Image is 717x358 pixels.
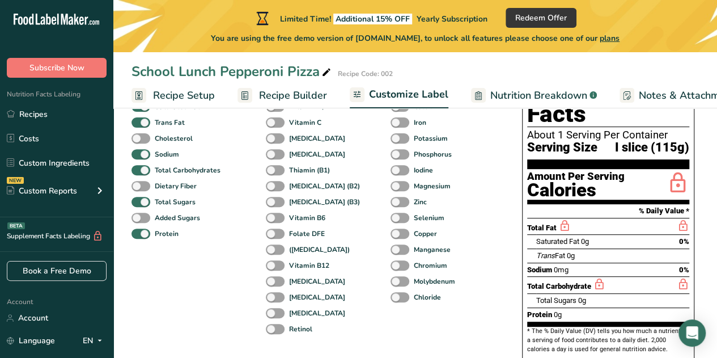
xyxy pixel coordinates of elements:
[155,213,200,223] b: Added Sugars
[289,229,325,239] b: Folate DFE
[554,266,568,274] span: 0mg
[414,276,455,287] b: Molybdenum
[7,261,107,281] a: Book a Free Demo
[155,117,185,128] b: Trans Fat
[155,197,196,207] b: Total Sugars
[289,308,345,318] b: [MEDICAL_DATA]
[527,75,689,127] h1: Nutrition Facts
[527,282,591,290] span: Total Carbohydrate
[414,133,448,144] b: Potassium
[259,88,327,103] span: Recipe Builder
[581,237,589,246] span: 0g
[527,327,689,355] section: * The % Daily Value (DV) tells you how much a nutrient in a serving of food contributes to a dail...
[414,149,452,159] b: Phosphorus
[7,222,25,229] div: BETA
[414,165,433,175] b: Iodine
[414,229,437,239] b: Copper
[414,213,444,223] b: Selenium
[289,165,330,175] b: Thiamin (B1)
[536,237,579,246] span: Saturated Fat
[289,197,360,207] b: [MEDICAL_DATA] (B3)
[289,213,325,223] b: Vitamin B6
[289,133,345,144] b: [MEDICAL_DATA]
[155,229,179,239] b: Protein
[155,181,197,191] b: Dietary Fiber
[536,296,576,305] span: Total Sugars
[131,61,333,82] div: School Lunch Pepperoni Pizza
[414,292,441,302] b: Chloride
[679,237,689,246] span: 0%
[527,204,689,218] section: % Daily Value *
[554,310,562,319] span: 0g
[536,251,565,260] span: Fat
[237,83,327,108] a: Recipe Builder
[527,141,597,155] span: Serving Size
[527,310,552,319] span: Protein
[600,33,620,44] span: plans
[289,181,360,191] b: [MEDICAL_DATA] (B2)
[7,58,107,78] button: Subscribe Now
[369,87,448,102] span: Customize Label
[536,251,555,260] i: Trans
[615,141,689,155] span: I slice (115g)
[289,245,350,255] b: ([MEDICAL_DATA])
[254,11,487,25] div: Limited Time!
[333,14,412,24] span: Additional 15% OFF
[414,181,451,191] b: Magnesium
[414,197,427,207] b: Zinc
[506,8,576,28] button: Redeem Offer
[289,324,312,334] b: Retinol
[527,171,625,182] div: Amount Per Serving
[471,83,597,108] a: Nutrition Breakdown
[7,185,77,197] div: Custom Reports
[289,260,329,271] b: Vitamin B12
[131,83,215,108] a: Recipe Setup
[567,251,575,260] span: 0g
[414,117,426,128] b: Iron
[350,82,448,109] a: Customize Label
[338,69,393,79] div: Recipe Code: 002
[155,133,193,144] b: Cholesterol
[289,276,345,287] b: [MEDICAL_DATA]
[155,149,179,159] b: Sodium
[678,319,706,347] div: Open Intercom Messenger
[490,88,587,103] span: Nutrition Breakdown
[417,14,487,24] span: Yearly Subscription
[414,260,447,271] b: Chromium
[515,12,567,24] span: Redeem Offer
[527,129,689,141] div: About 1 Serving Per Container
[83,334,107,348] div: EN
[527,224,557,232] span: Total Fat
[289,149,345,159] b: [MEDICAL_DATA]
[155,165,220,175] b: Total Carbohydrates
[289,117,321,128] b: Vitamin C
[289,292,345,302] b: [MEDICAL_DATA]
[527,266,552,274] span: Sodium
[7,177,24,184] div: NEW
[211,32,620,44] span: You are using the free demo version of [DOMAIN_NAME], to unlock all features please choose one of...
[679,266,689,274] span: 0%
[7,331,55,351] a: Language
[414,245,451,255] b: Manganese
[29,62,84,74] span: Subscribe Now
[153,88,215,103] span: Recipe Setup
[527,182,625,199] div: Calories
[578,296,586,305] span: 0g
